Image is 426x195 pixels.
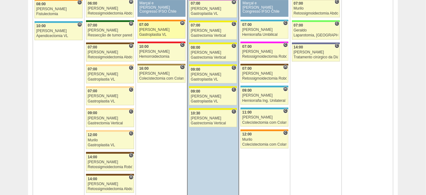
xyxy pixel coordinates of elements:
a: H 07:00 [PERSON_NAME] Gastroplastia VL [137,21,186,39]
div: Colecistectomia com Colangiografia VL [139,77,184,81]
span: Hospital [129,21,133,26]
div: Colecistectomia com Colangiografia VL [242,143,287,147]
a: H 07:00 [PERSON_NAME] Retossigmoidectomia Robótica [240,65,289,83]
a: H 09:00 [PERSON_NAME] Herniorrafia Ing. Unilateral VL [240,87,289,105]
span: Consultório [231,43,236,48]
a: C 07:00 Geraldo Laparotomia, [GEOGRAPHIC_DATA], Drenagem, Bridas VL [292,22,340,39]
span: 08:00 [191,45,200,50]
div: Key: Assunção [137,41,186,43]
span: 07:00 [191,23,200,27]
span: 14:00 [88,177,97,181]
div: Key: Neomater [240,107,289,109]
a: C 07:00 [PERSON_NAME] Gastrectomia Vertical [189,22,237,39]
div: Apendicectomia VL [36,34,81,38]
div: [PERSON_NAME] [36,7,81,11]
span: Consultório [180,64,185,69]
div: Key: Santa Rita [189,64,237,66]
span: 07:00 [88,45,97,49]
div: Retossigmoidectomia Abdominal VL [294,11,338,15]
span: 07:00 [88,67,97,71]
div: [PERSON_NAME] [191,29,235,33]
div: Retossigmoidectomia Robótica [242,77,287,81]
div: [PERSON_NAME] [88,94,133,98]
div: Key: Neomater [240,85,289,87]
div: Laparotomia, [GEOGRAPHIC_DATA], Drenagem, Bridas VL [294,33,338,37]
div: [PERSON_NAME] [139,28,184,32]
span: 14:00 [88,155,97,159]
div: Key: Bartira [86,64,134,66]
span: Hospital [283,86,288,91]
div: [PERSON_NAME] [88,50,133,54]
div: Key: Santa Joana [86,42,134,44]
a: C 07:00 [PERSON_NAME] Gastroplastia VL [86,88,134,105]
span: 07:00 [294,23,303,27]
div: Key: Bartira [86,86,134,88]
div: Gastroplastia VL [191,12,235,16]
div: Tratamento cirúrgico da Diástase do reto abdomem [294,55,338,59]
div: Gastroplastia VL [88,99,133,103]
div: Herniorrafia Ing. Unilateral VL [242,99,287,103]
div: Geraldo [294,28,338,32]
span: 09:00 [191,89,200,93]
span: Consultório [231,21,236,26]
span: 14:00 [294,45,303,49]
span: 07:00 [242,44,252,49]
a: C 07:00 [PERSON_NAME] Retossigmoidectomia Robótica [240,43,289,60]
span: 07:00 [242,23,252,27]
div: Key: Santa Rita [189,108,237,110]
div: Gastrectomia Vertical [191,56,235,60]
div: Gastrectomia Vertical [191,34,235,38]
div: [PERSON_NAME] [139,72,184,76]
span: Consultório [180,42,185,47]
span: 10:00 [139,44,149,49]
div: Colecistectomia com Colangiografia VL [242,121,287,125]
span: 07:00 [139,23,149,27]
a: C 09:00 [PERSON_NAME] Gastroplastia VL [189,88,237,105]
div: Key: Bartira [86,108,134,110]
a: C 14:00 [PERSON_NAME] Retossigmoidectomia Robótica [86,154,134,171]
div: Key: Santa Joana [86,152,134,154]
a: C 11:00 [PERSON_NAME] Colecistectomia com Colangiografia VL [240,109,289,127]
span: 09:00 [88,111,97,115]
div: Key: Santa Joana [86,174,134,176]
span: Consultório [283,42,288,47]
div: Key: São Luiz - SCS [240,129,289,131]
span: Consultório [129,65,133,70]
a: C 08:00 [PERSON_NAME] Fistulectomia [35,1,83,18]
div: [PERSON_NAME] [242,72,287,76]
div: Ressecção de tumor parede abdominal pélvica [88,33,133,37]
span: 07:00 [191,1,200,6]
a: C 07:00 [PERSON_NAME] Gastroplastia VL [86,66,134,83]
div: Key: Pro Matre [240,41,289,43]
a: C 07:00 [PERSON_NAME] Herniorrafia Umbilical [240,21,289,39]
span: Consultório [129,153,133,158]
span: Consultório [335,21,339,26]
span: 09:00 [242,88,252,93]
div: Gastroplastia VL [191,99,235,103]
div: [PERSON_NAME] [36,29,81,33]
div: [PERSON_NAME] [294,50,338,54]
span: Consultório [283,130,288,135]
div: Murilo [242,138,287,142]
span: 07:00 [88,89,97,93]
a: H 14:00 [PERSON_NAME] Retossigmoidectomia Abdominal VL [86,176,134,193]
span: 12:00 [88,133,97,137]
span: 06:00 [88,1,97,6]
div: Key: Santa Maria [86,20,134,22]
div: [PERSON_NAME] [191,94,235,98]
div: Hemorroidectomia [139,55,184,59]
span: Consultório [231,87,236,92]
div: [PERSON_NAME] [88,72,133,76]
div: [PERSON_NAME] [191,7,235,11]
span: Consultório [129,109,133,114]
span: 08:00 [36,2,46,6]
div: [PERSON_NAME] [242,28,287,32]
span: Hospital [129,43,133,48]
a: C 10:00 [PERSON_NAME] Hemorroidectomia [137,43,186,60]
span: Hospital [283,64,288,69]
span: 16:00 [139,66,149,71]
div: [PERSON_NAME] [88,28,133,32]
span: Consultório [231,65,236,70]
div: Key: São Luiz - SCS [137,19,186,21]
div: [PERSON_NAME] [242,93,287,97]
